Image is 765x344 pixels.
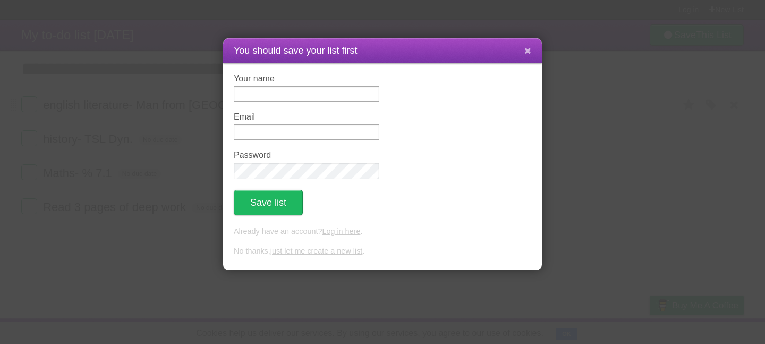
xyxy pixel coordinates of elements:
a: just let me create a new list [270,247,363,255]
a: Log in here [322,227,360,236]
button: Save list [234,190,303,215]
label: Email [234,112,379,122]
h1: You should save your list first [234,44,531,58]
p: No thanks, . [234,246,531,257]
label: Password [234,150,379,160]
label: Your name [234,74,379,83]
p: Already have an account? . [234,226,531,238]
